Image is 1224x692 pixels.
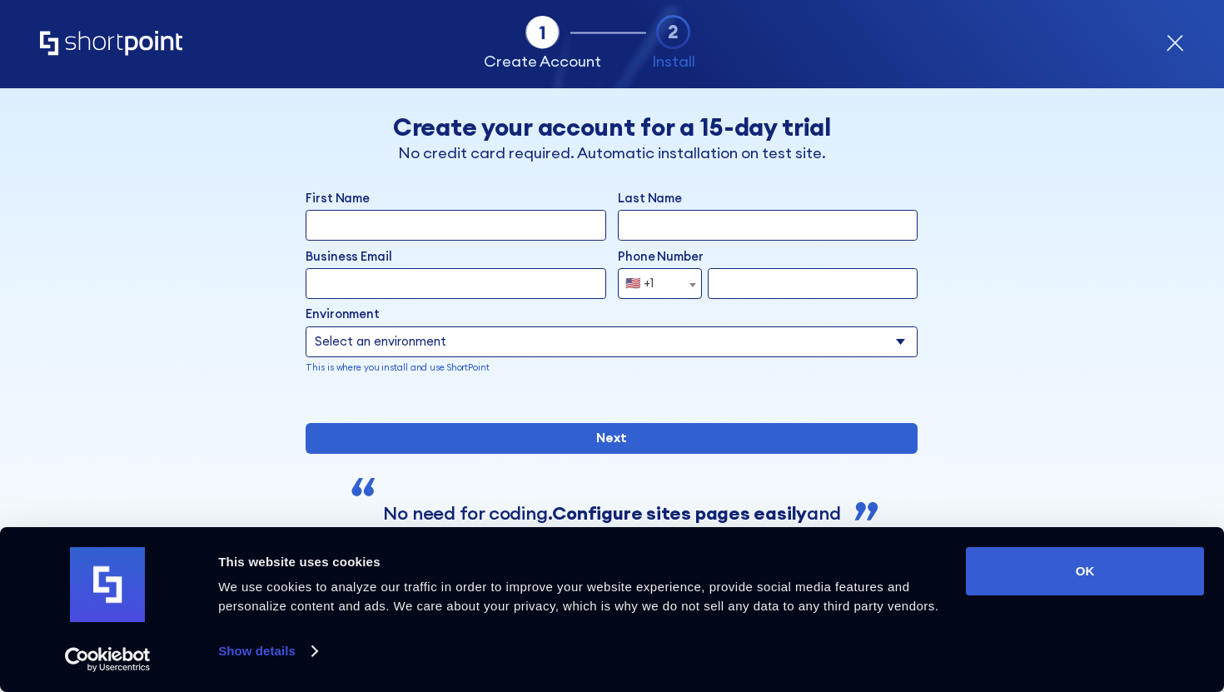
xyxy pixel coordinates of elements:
[218,639,316,664] a: Show details
[70,547,145,622] img: logo
[966,547,1204,595] button: OK
[218,580,938,613] span: We use cookies to analyze our traffic in order to improve your website experience, provide social...
[218,552,947,572] div: This website uses cookies
[35,647,181,672] a: Usercentrics Cookiebot - opens in a new window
